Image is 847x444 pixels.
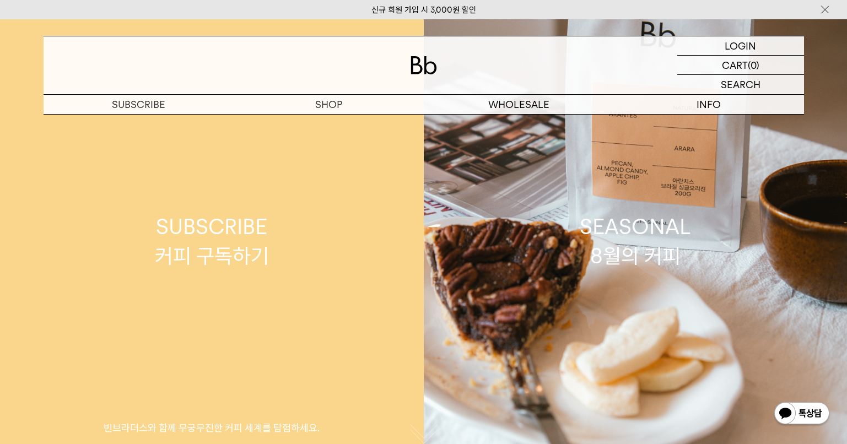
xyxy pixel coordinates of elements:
[411,56,437,74] img: 로고
[234,95,424,114] a: SHOP
[580,212,691,270] div: SEASONAL 8월의 커피
[748,56,759,74] p: (0)
[44,95,234,114] a: SUBSCRIBE
[722,56,748,74] p: CART
[424,95,614,114] p: WHOLESALE
[155,212,269,270] div: SUBSCRIBE 커피 구독하기
[371,5,476,15] a: 신규 회원 가입 시 3,000원 할인
[725,36,756,55] p: LOGIN
[773,401,830,427] img: 카카오톡 채널 1:1 채팅 버튼
[614,95,804,114] p: INFO
[677,36,804,56] a: LOGIN
[721,75,760,94] p: SEARCH
[677,56,804,75] a: CART (0)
